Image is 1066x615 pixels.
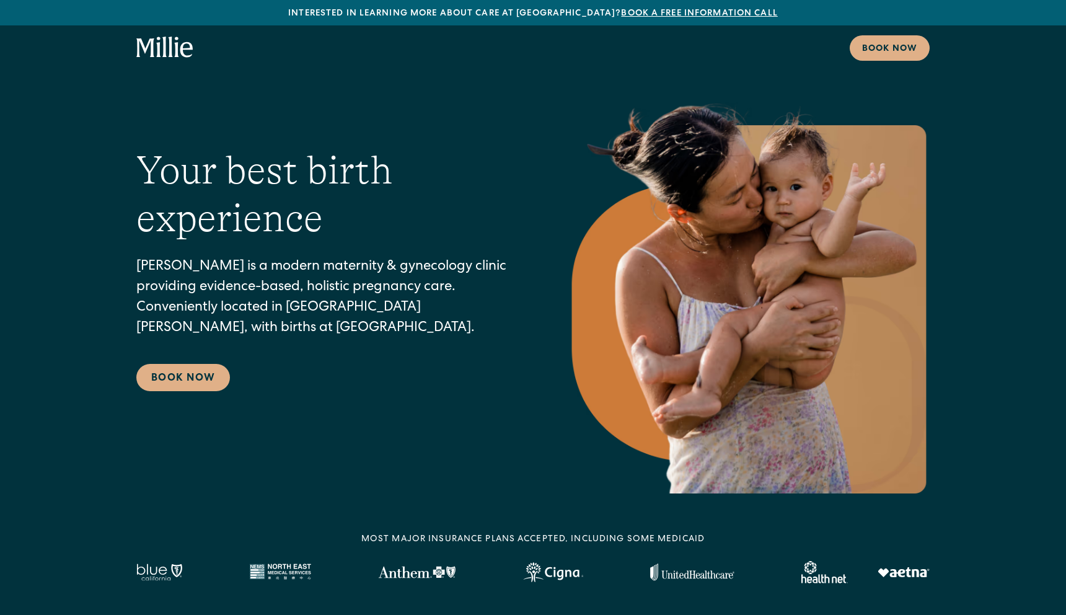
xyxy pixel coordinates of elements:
a: Book a free information call [621,9,777,18]
img: Blue California logo [136,564,182,581]
img: Healthnet logo [801,561,848,583]
a: home [136,37,193,59]
img: Cigna logo [523,562,583,582]
a: Book Now [136,364,230,391]
img: North East Medical Services logo [249,564,311,581]
div: Book now [862,43,917,56]
img: Mother holding and kissing her baby on the cheek. [568,84,930,493]
img: United Healthcare logo [650,564,734,581]
div: MOST MAJOR INSURANCE PLANS ACCEPTED, INCLUDING some MEDICAID [361,533,705,546]
a: Book now [850,35,930,61]
p: [PERSON_NAME] is a modern maternity & gynecology clinic providing evidence-based, holistic pregna... [136,257,518,339]
img: Aetna logo [878,567,930,577]
h1: Your best birth experience [136,147,518,242]
img: Anthem Logo [378,566,456,578]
